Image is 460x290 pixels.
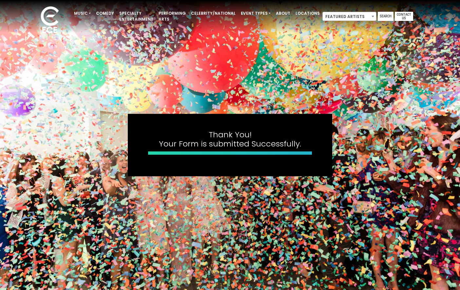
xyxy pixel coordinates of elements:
[188,8,238,19] a: Celebrity/National
[93,8,117,19] a: Comedy
[323,12,376,21] span: Featured Artists
[395,12,413,21] a: Contact Us
[273,8,293,19] a: About
[33,5,66,36] img: ece_new_logo_whitev2-1.png
[71,8,93,19] a: Music
[148,130,312,149] h4: Thank You! Your Form is submitted Successfully.
[117,8,156,25] a: Specialty Entertainment
[293,8,322,19] a: Locations
[238,8,273,19] a: Event Types
[322,12,376,21] span: Featured Artists
[156,8,188,25] a: Performing Arts
[378,12,393,21] a: Search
